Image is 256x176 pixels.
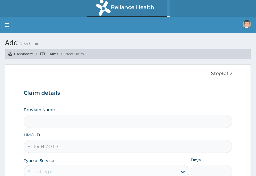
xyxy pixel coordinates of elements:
label: Provider Name [24,107,55,112]
h3: Claim details [24,89,232,97]
h1: Add [5,38,251,47]
p: Step 1 of 2 [24,70,232,77]
input: Enter HMO ID [24,140,232,153]
small: New Claim [18,41,41,46]
label: Days [191,157,201,163]
a: Dashboard [8,51,33,57]
img: User Image [243,20,251,28]
label: HMO ID [24,132,40,138]
li: New Claim [59,51,84,57]
a: Claims [40,51,58,57]
label: Type of Service [24,158,54,163]
div: Select type [27,168,53,175]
